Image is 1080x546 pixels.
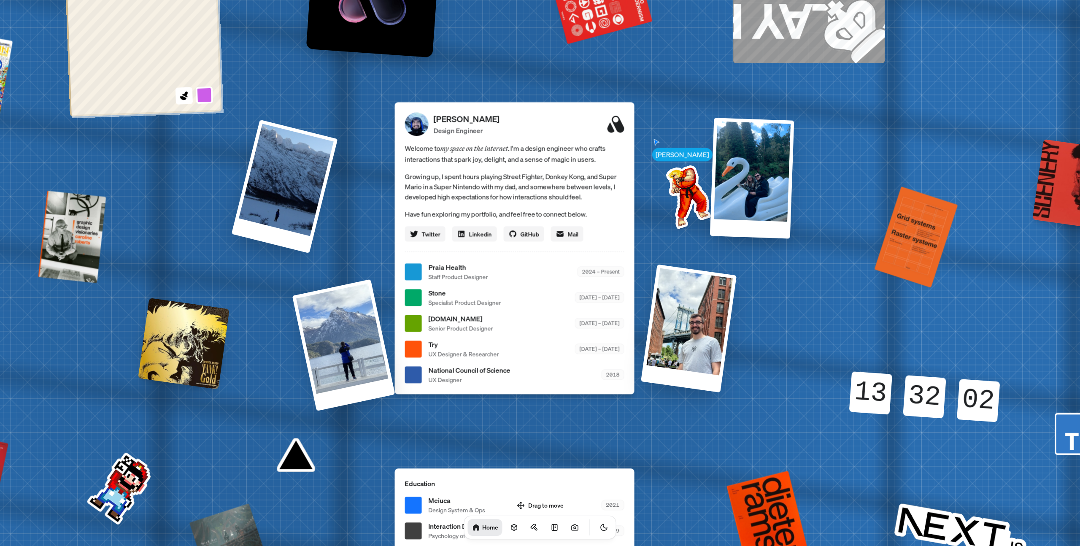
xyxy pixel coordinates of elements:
em: my space on the internet. [440,144,510,152]
span: Specialist Product Designer [429,298,501,307]
span: Linkedin [469,230,492,238]
span: Welcome to I'm a design engineer who crafts interactions that spark joy, delight, and a sense of ... [405,143,624,165]
span: National Council of Science [429,365,510,375]
span: [DOMAIN_NAME] [429,314,493,324]
img: Profile Picture [405,112,429,136]
div: [DATE] – [DATE] [575,292,624,303]
span: Interaction Design Foundation [429,521,519,531]
span: Try [429,339,499,349]
span: Staff Product Designer [429,272,488,281]
div: [DATE] – [DATE] [575,343,624,354]
button: Toggle Theme [596,519,613,536]
div: 2019 [602,525,624,536]
img: Profile example [644,153,729,238]
h1: Home [482,523,498,531]
div: 2018 [602,369,624,380]
p: [PERSON_NAME] [434,113,499,125]
span: Praia Health [429,262,488,272]
span: GitHub [521,230,539,238]
span: Twitter [422,230,440,238]
div: [DATE] – [DATE] [575,318,624,328]
span: UX Designer [429,375,510,384]
div: 2024 – Present [578,266,624,277]
p: Design Engineer [434,125,499,135]
p: Growing up, I spent hours playing Street Fighter, Donkey Kong, and Super Mario in a Super Nintend... [405,171,624,202]
a: Home [468,519,502,536]
span: Mail [568,230,578,238]
a: Twitter [405,226,445,241]
p: Have fun exploring my portfolio, and feel free to connect below. [405,208,624,219]
div: 2021 [602,500,624,510]
span: Design System & Ops [429,505,486,514]
span: Meiuca [429,495,486,505]
span: Senior Product Designer [429,324,493,332]
span: Stone [429,288,501,298]
p: Education [405,478,624,489]
a: GitHub [504,226,544,241]
a: Linkedin [452,226,497,241]
span: UX Designer & Researcher [429,349,499,358]
div: 02 [957,379,1000,422]
span: Psychology of Interaction [429,531,519,540]
a: Mail [551,226,583,241]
